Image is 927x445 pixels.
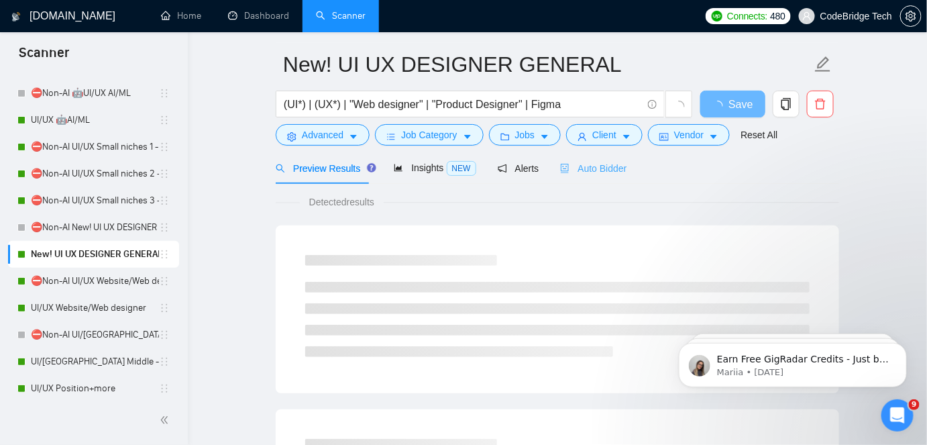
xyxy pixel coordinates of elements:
a: UI/UX Position+more [31,375,159,402]
span: holder [159,330,170,340]
li: UI/UX Position+more [8,375,179,402]
a: Reset All [741,128,777,142]
a: ⛔Non-AI UI/UX Small niches 3 - NGO/Non-profit/sustainability [31,187,159,214]
li: ⛔Non-AI New! UI UX DESIGNER GENERAL [8,214,179,241]
iframe: Intercom live chat [881,399,914,432]
a: ⛔Non-AI UI/[GEOGRAPHIC_DATA] Middle - [GEOGRAPHIC_DATA], [GEOGRAPHIC_DATA], [GEOGRAPHIC_DATA], [G... [31,322,159,348]
span: bars [386,132,396,142]
span: robot [560,164,569,173]
span: user [578,132,587,142]
span: double-left [160,413,173,427]
li: New! UI UX DESIGNER GENERAL [8,241,179,268]
a: UI/UX Website/Web designer [31,295,159,322]
span: Scanner [8,43,80,71]
a: ⛔Non-AI UI/UX Small niches 1 - Productivity/Booking,automotive, travel, social apps, dating apps [31,134,159,160]
a: dashboardDashboard [228,10,289,21]
input: Search Freelance Jobs... [284,96,642,113]
span: caret-down [709,132,718,142]
li: UI/UX Middle - US, GERMANY, UK, CANADA, ISRAEL [8,348,179,375]
a: setting [900,11,922,21]
span: Client [592,128,616,142]
span: 480 [770,9,785,23]
a: ⛔Non-AI UI/UX Small niches 2 - HR (Ticketing), Legal,Tax/Logistics [31,160,159,187]
a: homeHome [161,10,201,21]
span: copy [773,98,799,110]
button: folderJobscaret-down [489,124,561,146]
li: ⛔Non-AI UI/UX Middle - US, GERMANY, UK, CANADA, ISRAEL [8,322,179,348]
span: folder [500,132,510,142]
li: ⛔Non-AI UI/UX Website/Web designer [8,268,179,295]
span: holder [159,383,170,394]
img: logo [11,6,21,28]
span: holder [159,276,170,287]
li: ⛔Non-AI UI/UX Small niches 3 - NGO/Non-profit/sustainability [8,187,179,214]
li: ⛔Non-AI UI/UX Small niches 2 - HR (Ticketing), Legal,Tax/Logistics [8,160,179,187]
span: setting [287,132,296,142]
span: holder [159,168,170,179]
li: ⛔Non-AI UI/UX Small niches 1 - Productivity/Booking,automotive, travel, social apps, dating apps [8,134,179,160]
a: searchScanner [316,10,366,21]
span: holder [159,195,170,206]
span: loading [712,101,728,111]
span: notification [498,164,507,173]
span: Auto Bidder [560,163,626,174]
span: Preview Results [276,163,372,174]
button: copy [773,91,800,117]
input: Scanner name... [283,48,812,81]
a: ⛔Non-AI UI/UX Website/Web designer [31,268,159,295]
div: Tooltip anchor [366,162,378,174]
span: holder [159,249,170,260]
span: Connects: [727,9,767,23]
button: setting [900,5,922,27]
li: ⛔Non-AI 🤖UI/UX AI/ML [8,80,179,107]
button: userClientcaret-down [566,124,643,146]
span: area-chart [394,163,403,172]
span: Detected results [300,195,384,209]
span: caret-down [349,132,358,142]
span: NEW [447,161,476,176]
span: 9 [909,399,920,410]
span: loading [673,101,685,113]
span: holder [159,356,170,367]
img: upwork-logo.png [712,11,722,21]
span: Insights [394,162,476,173]
span: Alerts [498,163,539,174]
button: Save [700,91,765,117]
span: Advanced [302,128,343,142]
span: search [276,164,285,173]
a: ⛔Non-AI New! UI UX DESIGNER GENERAL [31,214,159,241]
button: idcardVendorcaret-down [648,124,730,146]
span: holder [159,88,170,99]
button: delete [807,91,834,117]
iframe: Intercom notifications message [659,315,927,409]
span: holder [159,115,170,126]
span: Vendor [674,128,704,142]
li: UI/UX 🤖AI/ML [8,107,179,134]
a: UI/[GEOGRAPHIC_DATA] Middle - [GEOGRAPHIC_DATA], [GEOGRAPHIC_DATA], [GEOGRAPHIC_DATA], [GEOGRAPHI... [31,348,159,375]
span: holder [159,303,170,313]
span: holder [159,222,170,233]
span: idcard [659,132,669,142]
span: holder [159,142,170,152]
span: user [802,11,812,21]
span: Jobs [515,128,535,142]
span: info-circle [648,100,657,109]
span: caret-down [540,132,549,142]
span: Save [728,96,753,113]
span: delete [808,98,833,110]
span: caret-down [622,132,631,142]
a: New! UI UX DESIGNER GENERAL [31,241,159,268]
a: UI/UX 🤖AI/ML [31,107,159,134]
span: caret-down [463,132,472,142]
li: UI/UX Website/Web designer [8,295,179,322]
a: ⛔Non-AI 🤖UI/UX AI/ML [31,80,159,107]
span: edit [814,56,832,73]
button: settingAdvancedcaret-down [276,124,370,146]
button: barsJob Categorycaret-down [375,124,483,146]
span: Job Category [401,128,457,142]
